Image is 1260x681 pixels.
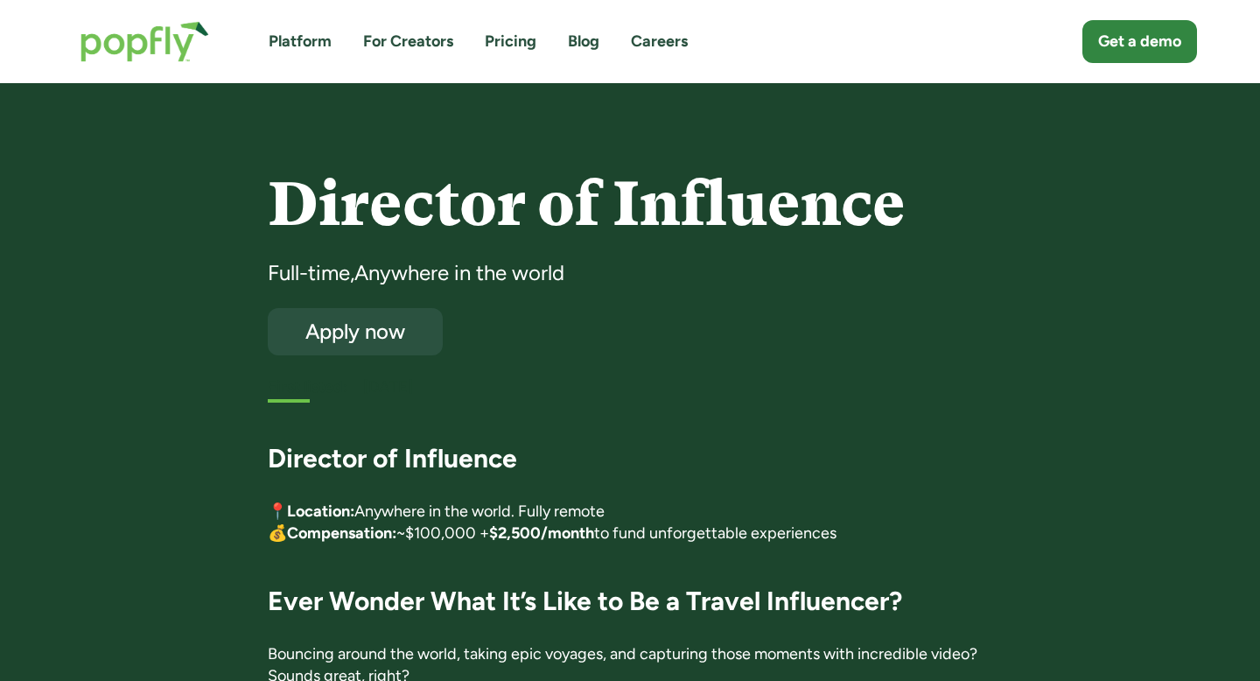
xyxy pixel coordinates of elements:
a: Careers [631,31,688,53]
a: For Creators [363,31,453,53]
strong: Director of Influence [268,442,517,474]
strong: Compensation: [287,523,396,543]
a: Platform [269,31,332,53]
div: , [350,259,354,287]
strong: Location: [287,502,354,521]
div: Full-time [268,259,350,287]
div: Get a demo [1098,31,1181,53]
strong: $2,500/month [489,523,594,543]
a: Get a demo [1082,20,1197,63]
a: Apply now [268,308,443,355]
a: Blog [568,31,599,53]
p: 📍 Anywhere in the world. Fully remote 💰 ~$100,000 + to fund unforgettable experiences [268,501,993,544]
div: [DATE] [363,376,993,398]
div: Apply now [283,320,427,342]
strong: Ever Wonder What It’s Like to Be a Travel Influencer? [268,585,902,617]
a: home [63,4,227,80]
div: Anywhere in the world [354,259,564,287]
h4: Director of Influence [268,171,993,238]
h5: First listed: [268,376,347,398]
a: Pricing [485,31,536,53]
